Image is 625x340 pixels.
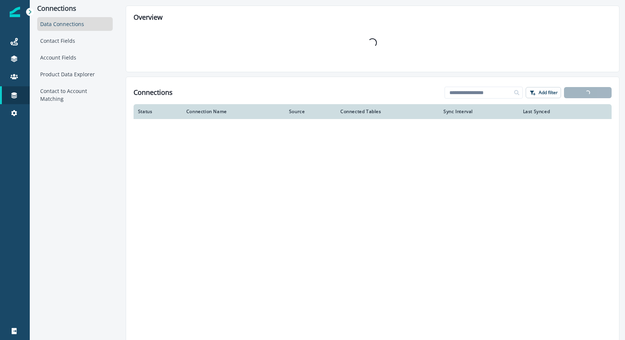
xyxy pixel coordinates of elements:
[37,34,113,48] div: Contact Fields
[289,109,331,115] div: Source
[186,109,280,115] div: Connection Name
[37,4,113,13] p: Connections
[134,89,173,97] h1: Connections
[443,109,514,115] div: Sync Interval
[523,109,589,115] div: Last Synced
[138,109,177,115] div: Status
[37,84,113,106] div: Contact to Account Matching
[37,51,113,64] div: Account Fields
[526,87,561,98] button: Add filter
[37,17,113,31] div: Data Connections
[10,7,20,17] img: Inflection
[37,67,113,81] div: Product Data Explorer
[134,13,612,22] h2: Overview
[340,109,435,115] div: Connected Tables
[539,90,558,95] p: Add filter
